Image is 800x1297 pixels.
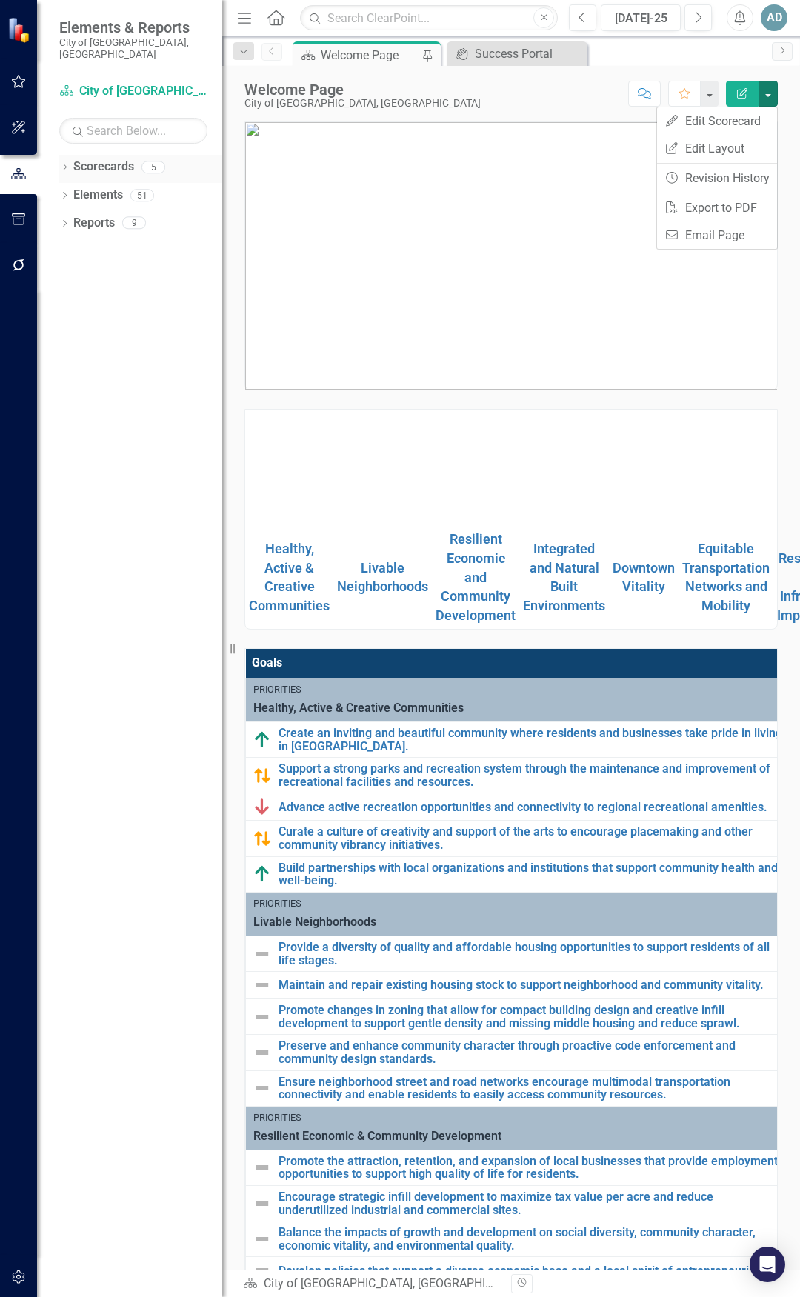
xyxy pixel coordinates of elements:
a: Equitable Transportation Networks and Mobility [682,541,770,614]
td: Double-Click to Edit Right Click for Context Menu [246,1257,793,1284]
td: Double-Click to Edit Right Click for Context Menu [246,758,793,793]
td: Double-Click to Edit Right Click for Context Menu [246,1150,793,1185]
td: Double-Click to Edit Right Click for Context Menu [246,1186,793,1221]
td: Double-Click to Edit Right Click for Context Menu [246,999,793,1035]
div: 5 [141,161,165,173]
a: Elements [73,187,123,204]
button: [DATE]-25 [601,4,681,31]
td: Double-Click to Edit [246,892,793,936]
a: Promote the attraction, retention, and expansion of local businesses that provide employment oppo... [279,1155,784,1181]
a: City of [GEOGRAPHIC_DATA], [GEOGRAPHIC_DATA] [59,83,207,100]
a: Advance active recreation opportunities and connectivity to regional recreational amenities. [279,801,784,814]
div: Open Intercom Messenger [750,1247,785,1282]
img: Caution [253,830,271,847]
a: City of [GEOGRAPHIC_DATA], [GEOGRAPHIC_DATA] [264,1276,530,1290]
td: Double-Click to Edit Right Click for Context Menu [246,1070,793,1106]
a: Livable Neighborhoods [337,560,428,595]
div: 51 [130,189,154,201]
span: Healthy, Active & Creative Communities [253,700,784,717]
div: Priorities [253,1111,784,1124]
div: » [243,1276,500,1293]
td: Double-Click to Edit [246,1106,793,1150]
img: Not Defined [253,1261,271,1279]
img: Not Defined [253,1195,271,1213]
a: Support a strong parks and recreation system through the maintenance and improvement of recreatio... [279,762,784,788]
img: Above Target [253,731,271,749]
span: Livable Neighborhoods [253,914,784,931]
a: Promote changes in zoning that allow for compact building design and creative infill development ... [279,1004,784,1030]
img: Above Target [253,865,271,883]
td: Double-Click to Edit Right Click for Context Menu [246,1221,793,1257]
td: Double-Click to Edit Right Click for Context Menu [246,972,793,999]
div: Success Portal [475,44,584,63]
a: Ensure neighborhood street and road networks encourage multimodal transportation connectivity and... [279,1076,784,1101]
div: 9 [122,217,146,230]
span: Elements & Reports [59,19,207,36]
input: Search ClearPoint... [300,5,558,31]
img: Not Defined [253,1079,271,1097]
a: Build partnerships with local organizations and institutions that support community health and we... [279,861,784,887]
a: Balance the impacts of growth and development on social diversity, community character, economic ... [279,1226,784,1252]
a: Scorecards [73,159,134,176]
a: Downtown Vitality [613,560,675,595]
img: mceclip0.png [245,122,777,390]
a: Encourage strategic infill development to maximize tax value per acre and reduce underutilized in... [279,1190,784,1216]
div: Priorities [253,897,784,910]
img: Below Plan [253,798,271,816]
div: [DATE]-25 [606,10,676,27]
span: Resilient Economic & Community Development [253,1128,784,1145]
a: Email Page [657,221,777,249]
small: City of [GEOGRAPHIC_DATA], [GEOGRAPHIC_DATA] [59,36,207,61]
td: Double-Click to Edit [246,678,793,721]
img: Not Defined [253,1230,271,1248]
img: Not Defined [253,1008,271,1026]
div: Welcome Page [321,46,419,64]
a: Success Portal [450,44,584,63]
a: Reports [73,215,115,232]
a: Maintain and repair existing housing stock to support neighborhood and community vitality. [279,978,784,992]
a: Preserve and enhance community character through proactive code enforcement and community design ... [279,1039,784,1065]
div: Welcome Page [244,81,481,98]
a: Integrated and Natural Built Environments [523,541,605,614]
div: City of [GEOGRAPHIC_DATA], [GEOGRAPHIC_DATA] [244,98,481,109]
td: Double-Click to Edit Right Click for Context Menu [246,793,793,821]
button: AD [761,4,787,31]
a: Provide a diversity of quality and affordable housing opportunities to support residents of all l... [279,941,784,967]
td: Double-Click to Edit Right Click for Context Menu [246,722,793,758]
a: Create an inviting and beautiful community where residents and businesses take pride in living in... [279,727,784,753]
td: Double-Click to Edit Right Click for Context Menu [246,821,793,856]
img: Not Defined [253,1158,271,1176]
img: ClearPoint Strategy [7,16,34,43]
img: Not Defined [253,945,271,963]
a: Curate a culture of creativity and support of the arts to encourage placemaking and other communi... [279,825,784,851]
a: Edit Scorecard [657,107,777,135]
td: Double-Click to Edit Right Click for Context Menu [246,856,793,892]
a: Develop policies that support a diverse economic base and a local spirit of entrepreneurialism. [279,1264,784,1278]
img: Caution [253,767,271,784]
input: Search Below... [59,118,207,144]
td: Double-Click to Edit Right Click for Context Menu [246,1035,793,1070]
a: Export to PDF [657,194,777,221]
div: Priorities [253,683,784,696]
a: Resilient Economic and Community Development [436,531,516,623]
img: Not Defined [253,1044,271,1061]
img: Not Defined [253,976,271,994]
a: Healthy, Active & Creative Communities [249,541,330,614]
td: Double-Click to Edit Right Click for Context Menu [246,936,793,971]
a: Revision History [657,164,777,192]
a: Edit Layout [657,135,777,162]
